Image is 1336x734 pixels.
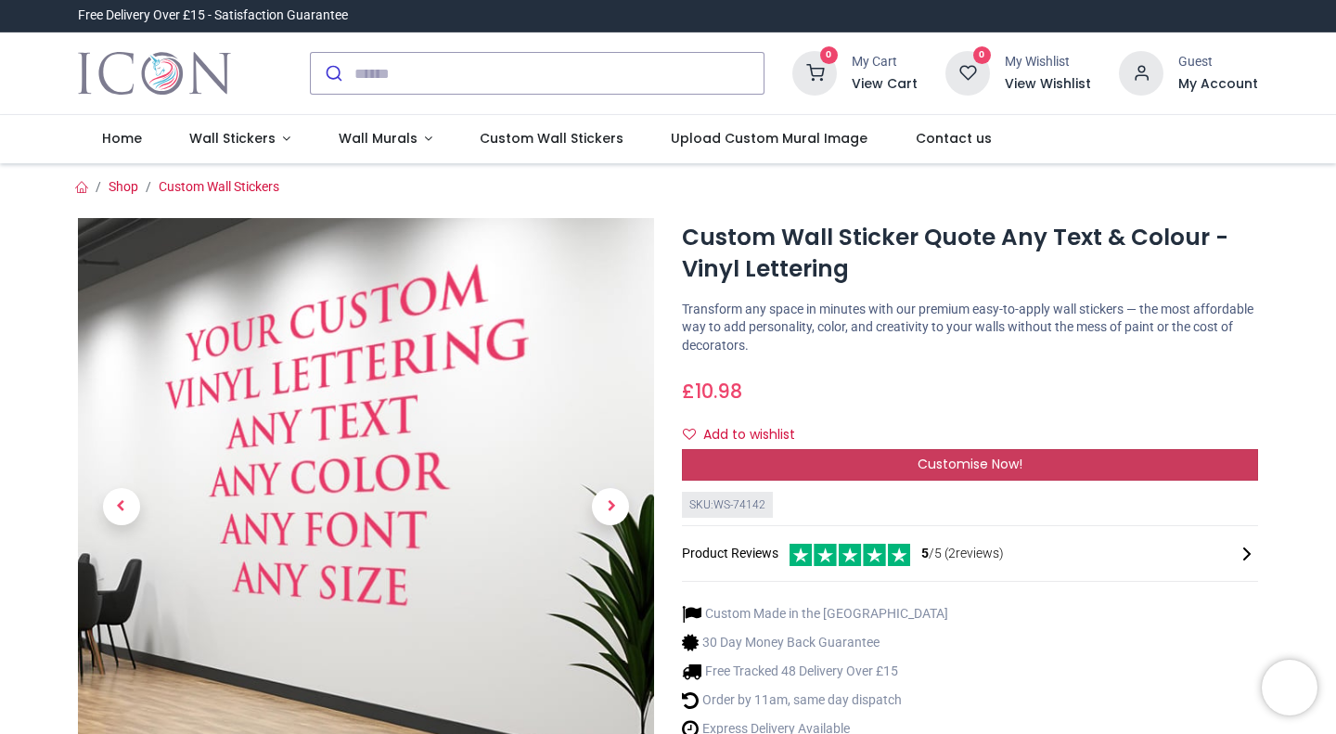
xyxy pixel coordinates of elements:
span: Next [592,488,629,525]
span: /5 ( 2 reviews) [921,545,1004,563]
li: Free Tracked 48 Delivery Over £15 [682,662,948,681]
span: Customise Now! [918,455,1022,473]
a: View Wishlist [1005,75,1091,94]
div: My Cart [852,53,918,71]
div: Free Delivery Over £15 - Satisfaction Guarantee [78,6,348,25]
a: Custom Wall Stickers [159,179,279,194]
span: Home [102,129,142,148]
li: Order by 11am, same day dispatch [682,690,948,710]
p: Transform any space in minutes with our premium easy-to-apply wall stickers — the most affordable... [682,301,1258,355]
a: Next [568,304,654,708]
span: 10.98 [695,378,742,405]
span: Custom Wall Stickers [480,129,623,148]
span: Wall Murals [339,129,417,148]
span: Previous [103,488,140,525]
button: Add to wishlistAdd to wishlist [682,419,811,451]
sup: 0 [973,46,991,64]
sup: 0 [820,46,838,64]
a: Logo of Icon Wall Stickers [78,47,231,99]
a: My Account [1178,75,1258,94]
div: Product Reviews [682,541,1258,566]
a: Previous [78,304,164,708]
iframe: Brevo live chat [1262,660,1317,715]
a: 0 [792,65,837,80]
div: SKU: WS-74142 [682,492,773,519]
a: Wall Stickers [165,115,315,163]
button: Submit [311,53,354,94]
span: £ [682,378,742,405]
img: Icon Wall Stickers [78,47,231,99]
a: View Cart [852,75,918,94]
span: Contact us [916,129,992,148]
i: Add to wishlist [683,428,696,441]
span: Upload Custom Mural Image [671,129,867,148]
h1: Custom Wall Sticker Quote Any Text & Colour - Vinyl Lettering [682,222,1258,286]
iframe: Customer reviews powered by Trustpilot [868,6,1258,25]
li: Custom Made in the [GEOGRAPHIC_DATA] [682,604,948,624]
div: Guest [1178,53,1258,71]
a: 0 [945,65,990,80]
li: 30 Day Money Back Guarantee [682,633,948,652]
a: Shop [109,179,138,194]
span: Wall Stickers [189,129,276,148]
span: 5 [921,546,929,560]
div: My Wishlist [1005,53,1091,71]
a: Wall Murals [315,115,456,163]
